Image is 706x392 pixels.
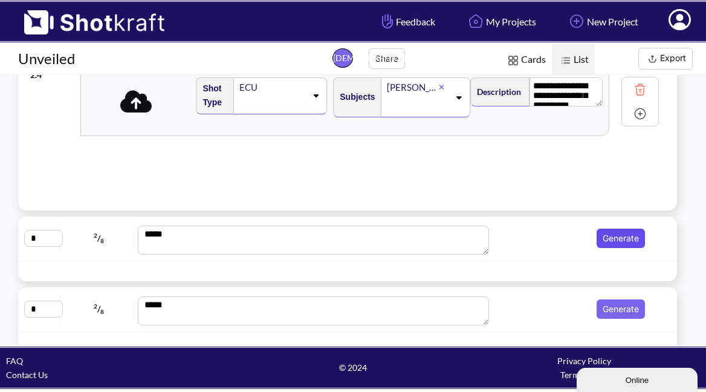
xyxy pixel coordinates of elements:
[638,48,693,70] button: Export
[94,232,97,239] span: 2
[468,368,700,382] div: Terms of Use
[552,43,595,77] span: List
[456,5,545,38] a: My Projects
[471,82,521,102] span: Description
[379,11,396,31] img: Hand Icon
[386,79,439,96] div: [PERSON_NAME]
[6,370,48,380] a: Contact Us
[63,229,135,248] span: /
[100,308,104,315] span: 8
[6,356,23,366] a: FAQ
[631,80,649,99] img: Trash Icon
[379,15,435,28] span: Feedback
[468,354,700,368] div: Privacy Policy
[558,53,574,68] img: List Icon
[238,79,306,96] div: ECU
[597,229,645,248] button: Generate
[557,5,647,38] a: New Project
[369,48,405,69] button: Share
[597,299,645,319] button: Generate
[645,51,660,67] img: Export Icon
[631,105,649,123] img: Add Icon
[505,53,521,68] img: Card Icon
[577,365,700,392] iframe: chat widget
[332,48,353,68] span: [DEMOGRAPHIC_DATA]
[499,43,552,77] span: Cards
[465,11,486,31] img: Home Icon
[238,361,469,374] span: © 2024
[100,237,104,244] span: 8
[196,79,228,113] span: Shot Type
[566,11,587,31] img: Add Icon
[94,302,97,310] span: 2
[334,87,375,107] span: Subjects
[63,299,135,319] span: /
